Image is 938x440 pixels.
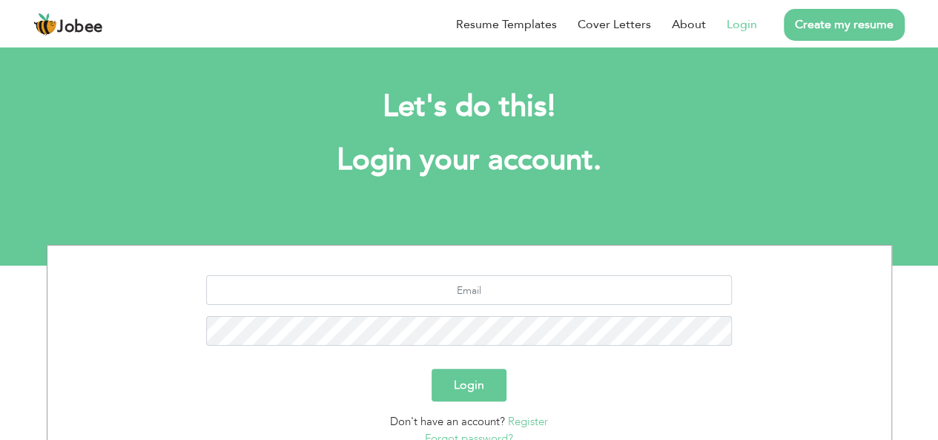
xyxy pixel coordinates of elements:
[33,13,57,36] img: jobee.io
[206,275,732,305] input: Email
[727,16,757,33] a: Login
[784,9,905,41] a: Create my resume
[390,414,505,429] span: Don't have an account?
[69,88,870,126] h2: Let's do this!
[578,16,651,33] a: Cover Letters
[33,13,103,36] a: Jobee
[432,369,506,401] button: Login
[456,16,557,33] a: Resume Templates
[57,19,103,36] span: Jobee
[508,414,548,429] a: Register
[69,141,870,180] h1: Login your account.
[672,16,706,33] a: About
